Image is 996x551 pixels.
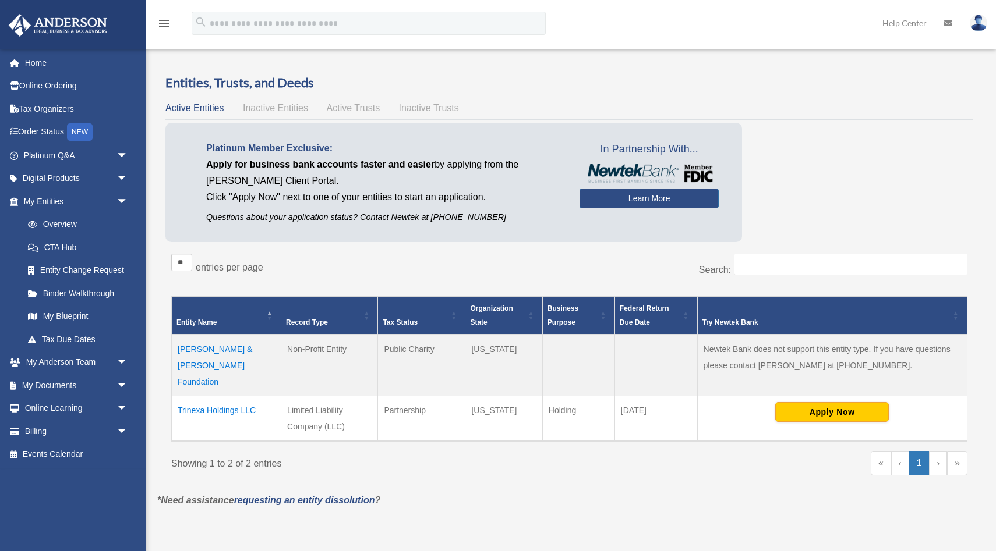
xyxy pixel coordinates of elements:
[116,374,140,397] span: arrow_drop_down
[243,103,308,113] span: Inactive Entities
[8,120,146,144] a: Order StatusNEW
[470,304,513,326] span: Organization State
[234,495,375,505] a: requesting an entity dissolution
[281,335,378,396] td: Non-Profit Entity
[871,451,891,475] a: First
[8,144,146,167] a: Platinum Q&Aarrow_drop_down
[8,51,146,74] a: Home
[580,189,719,208] a: Learn More
[399,103,459,113] span: Inactive Trusts
[580,140,719,159] span: In Partnership With...
[699,265,731,275] label: Search:
[171,451,561,472] div: Showing 1 to 2 of 2 entries
[929,451,947,475] a: Next
[165,103,224,113] span: Active Entities
[116,420,140,443] span: arrow_drop_down
[620,304,669,326] span: Federal Return Due Date
[16,236,140,259] a: CTA Hub
[206,157,562,189] p: by applying from the [PERSON_NAME] Client Portal.
[614,396,697,442] td: [DATE]
[116,144,140,168] span: arrow_drop_down
[970,15,987,31] img: User Pic
[16,259,140,282] a: Entity Change Request
[8,351,146,374] a: My Anderson Teamarrow_drop_down
[327,103,380,113] span: Active Trusts
[465,396,542,442] td: [US_STATE]
[157,16,171,30] i: menu
[116,190,140,214] span: arrow_drop_down
[614,297,697,335] th: Federal Return Due Date: Activate to sort
[16,328,140,351] a: Tax Due Dates
[116,351,140,375] span: arrow_drop_down
[157,20,171,30] a: menu
[67,123,93,141] div: NEW
[909,451,930,475] a: 1
[165,74,973,92] h3: Entities, Trusts, and Deeds
[8,97,146,120] a: Tax Organizers
[286,318,328,326] span: Record Type
[172,335,281,396] td: [PERSON_NAME] & [PERSON_NAME] Foundation
[702,315,949,329] div: Try Newtek Bank
[281,396,378,442] td: Limited Liability Company (LLC)
[697,297,967,335] th: Try Newtek Bank : Activate to sort
[172,396,281,442] td: Trinexa Holdings LLC
[5,14,111,37] img: Anderson Advisors Platinum Portal
[116,397,140,421] span: arrow_drop_down
[8,74,146,98] a: Online Ordering
[585,164,713,183] img: NewtekBankLogoSM.png
[8,190,140,213] a: My Entitiesarrow_drop_down
[8,397,146,420] a: Online Learningarrow_drop_down
[176,318,217,326] span: Entity Name
[16,213,134,236] a: Overview
[378,396,465,442] td: Partnership
[16,305,140,328] a: My Blueprint
[378,335,465,396] td: Public Charity
[775,402,889,422] button: Apply Now
[542,396,614,442] td: Holding
[378,297,465,335] th: Tax Status: Activate to sort
[195,16,207,29] i: search
[8,420,146,443] a: Billingarrow_drop_down
[172,297,281,335] th: Entity Name: Activate to invert sorting
[206,140,562,157] p: Platinum Member Exclusive:
[206,189,562,205] p: Click "Apply Now" next to one of your entities to start an application.
[947,451,967,475] a: Last
[465,297,542,335] th: Organization State: Activate to sort
[465,335,542,396] td: [US_STATE]
[281,297,378,335] th: Record Type: Activate to sort
[8,167,146,190] a: Digital Productsarrow_drop_down
[196,262,263,272] label: entries per page
[16,282,140,305] a: Binder Walkthrough
[8,443,146,466] a: Events Calendar
[206,210,562,225] p: Questions about your application status? Contact Newtek at [PHONE_NUMBER]
[548,304,578,326] span: Business Purpose
[697,335,967,396] td: Newtek Bank does not support this entity type. If you have questions please contact [PERSON_NAME]...
[8,374,146,397] a: My Documentsarrow_drop_down
[542,297,614,335] th: Business Purpose: Activate to sort
[383,318,418,326] span: Tax Status
[891,451,909,475] a: Previous
[157,495,380,505] em: *Need assistance ?
[116,167,140,191] span: arrow_drop_down
[206,159,435,169] span: Apply for business bank accounts faster and easier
